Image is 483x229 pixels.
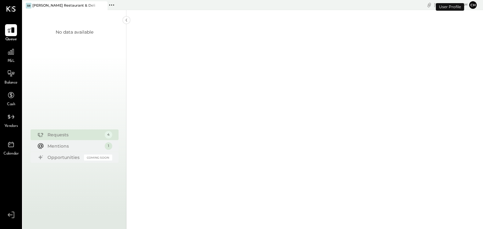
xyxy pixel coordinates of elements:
div: copy link [426,2,432,8]
a: Queue [0,24,22,42]
div: Requests [47,132,102,138]
span: Calendar [3,151,19,157]
div: Mentions [47,143,102,149]
div: [DATE] [434,2,468,8]
span: P&L [8,58,15,64]
div: Opportunities [47,154,81,161]
a: Balance [0,68,22,86]
span: Balance [4,80,18,86]
div: No data available [56,29,93,35]
div: 4 [105,131,112,139]
div: 1 [105,142,112,150]
a: P&L [0,46,22,64]
div: User Profile [436,3,464,11]
span: Cash [7,102,15,107]
a: Calendar [0,139,22,157]
span: am [462,3,468,7]
span: 8 : 59 [449,2,461,8]
div: [PERSON_NAME] Restaurant & Deli [32,3,95,8]
div: Coming Soon [84,155,112,161]
a: Vendors [0,111,22,129]
a: Cash [0,89,22,107]
div: SR [26,3,31,8]
span: Queue [5,37,17,42]
button: ch [469,1,477,9]
span: Vendors [4,123,18,129]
